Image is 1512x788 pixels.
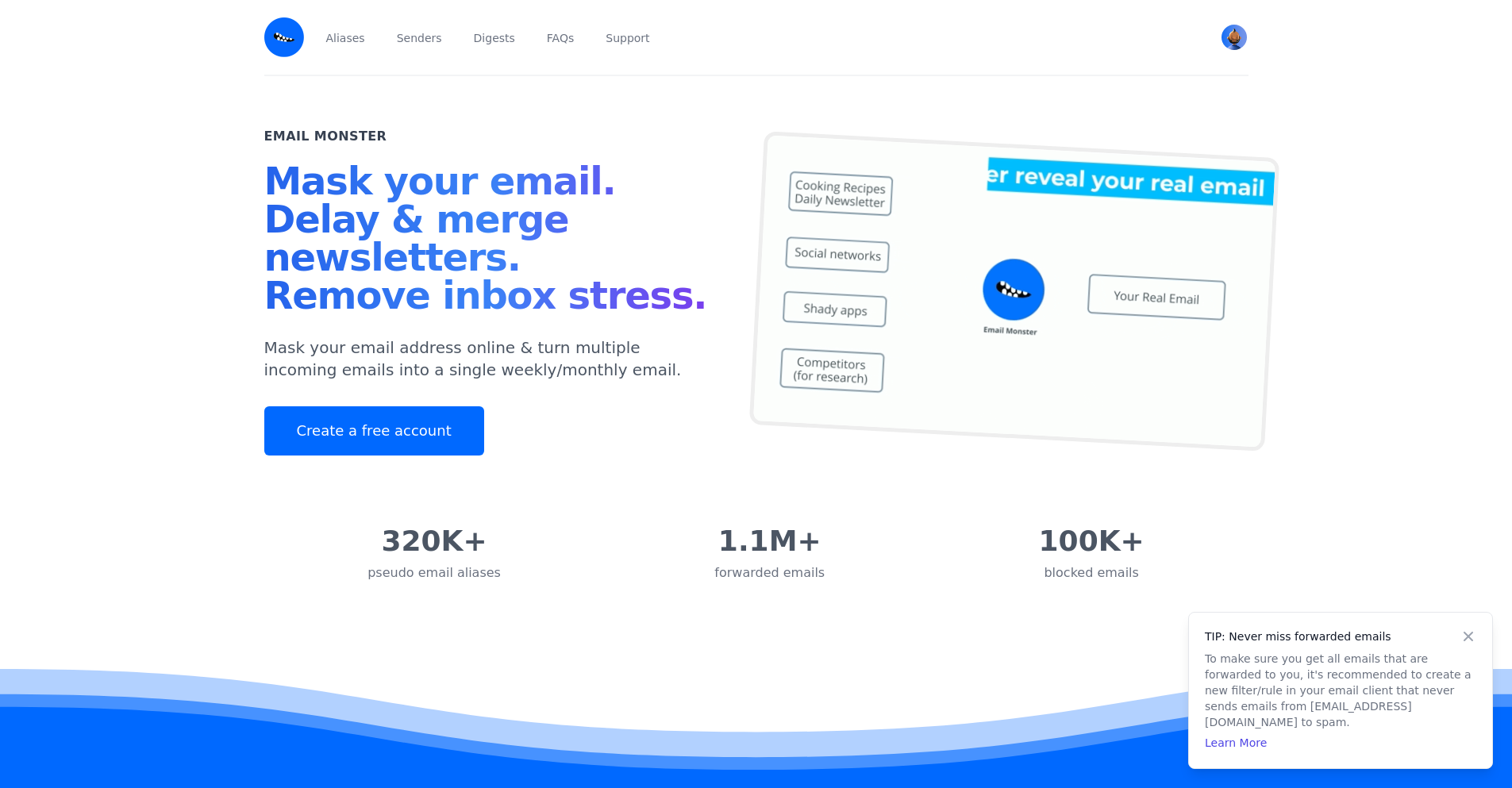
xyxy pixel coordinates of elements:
h4: TIP: Never miss forwarded emails [1205,628,1476,644]
a: Learn More [1205,736,1267,749]
button: User menu [1220,23,1248,52]
p: Mask your email address online & turn multiple incoming emails into a single weekly/monthly email. [264,336,718,381]
img: Dilanka's Avatar [1222,25,1247,50]
div: pseudo email aliases [367,563,501,582]
h2: Email Monster [264,127,387,146]
div: blocked emails [1039,563,1145,582]
div: 100K+ [1039,525,1145,557]
img: temp mail, free temporary mail, Temporary Email [748,131,1279,452]
a: Create a free account [264,406,484,456]
div: 1.1M+ [714,525,825,557]
h1: Mask your email. Delay & merge newsletters. Remove inbox stress. [264,162,718,321]
p: To make sure you get all emails that are forwarded to you, it's recommended to create a new filte... [1205,651,1476,730]
div: forwarded emails [714,563,825,582]
div: 320K+ [367,525,501,557]
img: Email Monster [264,17,304,57]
